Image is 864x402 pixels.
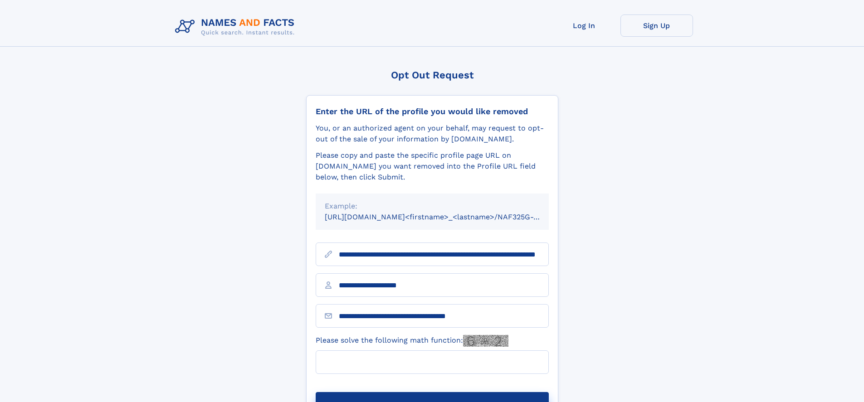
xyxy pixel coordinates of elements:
label: Please solve the following math function: [316,335,508,347]
img: Logo Names and Facts [171,15,302,39]
div: You, or an authorized agent on your behalf, may request to opt-out of the sale of your informatio... [316,123,549,145]
div: Example: [325,201,540,212]
div: Opt Out Request [306,69,558,81]
a: Log In [548,15,620,37]
div: Please copy and paste the specific profile page URL on [DOMAIN_NAME] you want removed into the Pr... [316,150,549,183]
small: [URL][DOMAIN_NAME]<firstname>_<lastname>/NAF325G-xxxxxxxx [325,213,566,221]
a: Sign Up [620,15,693,37]
div: Enter the URL of the profile you would like removed [316,107,549,116]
